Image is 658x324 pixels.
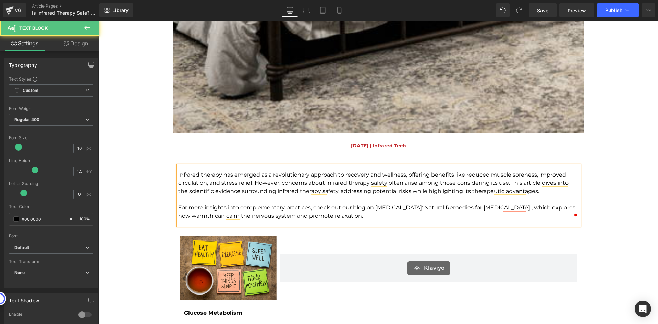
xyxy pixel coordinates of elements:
[32,10,98,16] span: Is Infrared Therapy Safe? What Science Says
[559,3,594,17] a: Preview
[9,259,93,264] div: Text Transform
[282,3,298,17] a: Desktop
[14,245,29,251] i: Default
[86,169,92,173] span: em
[9,312,72,319] div: Enable
[3,3,26,17] a: v6
[605,8,622,13] span: Publish
[79,145,480,205] div: To enrich screen reader interactions, please activate Accessibility in Grammarly extension settings
[315,3,331,17] a: Tablet
[642,3,655,17] button: More
[9,294,39,303] div: Text Shadow
[9,135,93,140] div: Font Size
[496,3,510,17] button: Undo
[19,25,48,31] span: Text Block
[298,3,315,17] a: Laptop
[99,21,658,324] iframe: To enrich screen reader interactions, please activate Accessibility in Grammarly extension settings
[9,76,93,82] div: Text Styles
[331,3,348,17] a: Mobile
[9,233,93,238] div: Font
[22,215,65,223] input: Color
[79,183,480,200] p: For more insights into complementary practices, check out our blog on [MEDICAL_DATA]: Natural Rem...
[9,181,93,186] div: Letter Spacing
[537,7,548,14] span: Save
[14,6,22,15] div: v6
[86,192,92,196] span: px
[9,106,93,111] div: Font Weight
[85,289,143,296] strong: Glucose Metabolism
[112,7,129,13] span: Library
[635,301,651,317] div: Open Intercom Messenger
[9,158,93,163] div: Line Height
[23,88,38,94] b: Custom
[79,150,480,175] p: Infrared therapy has emerged as a revolutionary approach to recovery and wellness, offering benef...
[512,3,526,17] button: Redo
[597,3,639,17] button: Publish
[76,213,93,225] div: %
[9,204,93,209] div: Text Color
[9,58,37,68] div: Typography
[14,117,40,122] b: Regular 400
[568,7,586,14] span: Preview
[51,36,101,51] a: Design
[86,146,92,151] span: px
[252,122,307,128] span: [DATE] | Infrared Tech
[99,3,133,17] a: New Library
[14,270,25,275] b: None
[325,243,345,252] span: Klaviyo
[32,3,111,9] a: Article Pages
